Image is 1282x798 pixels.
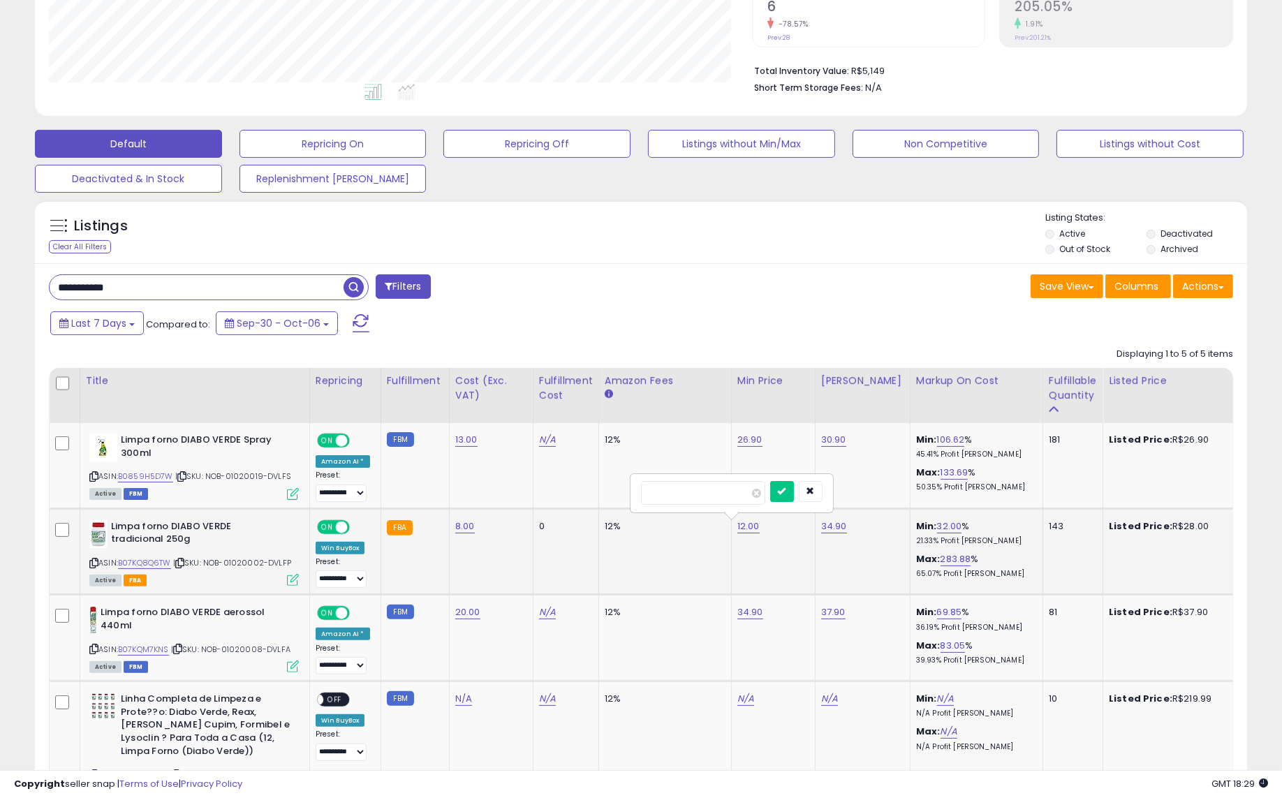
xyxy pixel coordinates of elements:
span: OFF [348,607,370,619]
label: Out of Stock [1059,243,1110,255]
a: N/A [937,692,954,706]
div: Clear All Filters [49,240,111,253]
b: Max: [916,725,941,738]
button: Deactivated & In Stock [35,165,222,193]
p: 65.07% Profit [PERSON_NAME] [916,569,1032,579]
div: ASIN: [89,606,299,671]
button: Actions [1173,274,1233,298]
a: 133.69 [941,466,968,480]
div: Displaying 1 to 5 of 5 items [1117,348,1233,361]
label: Deactivated [1161,228,1213,239]
button: Last 7 Days [50,311,144,335]
p: N/A Profit [PERSON_NAME] [916,709,1032,718]
p: N/A Profit [PERSON_NAME] [916,742,1032,752]
button: Default [35,130,222,158]
button: Columns [1105,274,1171,298]
b: Listed Price: [1109,692,1172,705]
button: Repricing On [240,130,427,158]
span: FBM [124,661,149,673]
button: Listings without Cost [1056,130,1244,158]
a: B07KQ8Q6TW [118,557,171,569]
label: Active [1059,228,1085,239]
img: 41MHicUd7BL._SL40_.jpg [89,520,108,548]
img: 31QFKymVWxL._SL40_.jpg [89,434,117,461]
a: 8.00 [455,519,475,533]
b: Listed Price: [1109,433,1172,446]
div: 143 [1049,520,1092,533]
b: Listed Price: [1109,519,1172,533]
div: Preset: [316,557,370,589]
div: 81 [1049,606,1092,619]
span: | SKU: NOB-01020008-DVLFA [171,644,290,655]
span: 2025-10-14 18:29 GMT [1211,777,1268,790]
span: Compared to: [146,318,210,331]
p: 39.93% Profit [PERSON_NAME] [916,656,1032,665]
a: 20.00 [455,605,480,619]
b: Listed Price: [1109,605,1172,619]
small: 1.91% [1021,19,1043,29]
div: Repricing [316,374,375,388]
div: 12% [605,606,721,619]
span: ON [318,607,336,619]
div: Fulfillment [387,374,443,388]
small: FBM [387,691,414,706]
a: 32.00 [937,519,962,533]
span: FBA [124,575,147,586]
div: seller snap | | [14,778,242,791]
p: 36.19% Profit [PERSON_NAME] [916,623,1032,633]
div: 12% [605,434,721,446]
span: N/A [865,81,882,94]
b: Total Inventory Value: [754,65,849,77]
a: Terms of Use [119,777,179,790]
a: 34.90 [737,605,763,619]
a: B07KQM7KNS [118,644,169,656]
div: 12% [605,520,721,533]
b: Max: [916,552,941,566]
p: 50.35% Profit [PERSON_NAME] [916,482,1032,492]
small: FBM [387,605,414,619]
button: Filters [376,274,430,299]
span: | SKU: NOB-01020019-DVLFS [175,471,291,482]
a: Privacy Policy [181,777,242,790]
small: Amazon Fees. [605,388,613,401]
div: 10 [1049,693,1092,705]
a: N/A [539,433,556,447]
div: % [916,520,1032,546]
a: 30.90 [821,433,846,447]
a: N/A [941,725,957,739]
div: Preset: [316,644,370,675]
h5: Listings [74,216,128,236]
div: R$26.90 [1109,434,1225,446]
button: Sep-30 - Oct-06 [216,311,338,335]
span: OFF [348,435,370,447]
span: All listings currently available for purchase on Amazon [89,661,121,673]
span: Columns [1114,279,1158,293]
a: 34.90 [821,519,847,533]
div: % [916,434,1032,459]
p: 21.33% Profit [PERSON_NAME] [916,536,1032,546]
button: Save View [1031,274,1103,298]
a: N/A [539,605,556,619]
a: N/A [737,692,754,706]
div: [PERSON_NAME] [821,374,904,388]
a: 83.05 [941,639,966,653]
button: Replenishment [PERSON_NAME] [240,165,427,193]
div: Listed Price [1109,374,1230,388]
div: Preset: [316,730,370,761]
button: Non Competitive [853,130,1040,158]
div: 12% [605,693,721,705]
b: Linha Completa de Limpeza e Prote??o: Diabo Verde, Reax, [PERSON_NAME] Cupim, Formibel e Lysoclin... [121,693,290,761]
th: The percentage added to the cost of goods (COGS) that forms the calculator for Min & Max prices. [910,368,1042,423]
span: OFF [323,694,346,706]
div: Markup on Cost [916,374,1037,388]
b: Min: [916,605,937,619]
b: Max: [916,639,941,652]
li: R$5,149 [754,61,1223,78]
p: 45.41% Profit [PERSON_NAME] [916,450,1032,459]
span: ON [318,521,336,533]
a: 13.00 [455,433,478,447]
a: 283.88 [941,552,971,566]
strong: Copyright [14,777,65,790]
b: Short Term Storage Fees: [754,82,863,94]
div: ASIN: [89,520,299,585]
